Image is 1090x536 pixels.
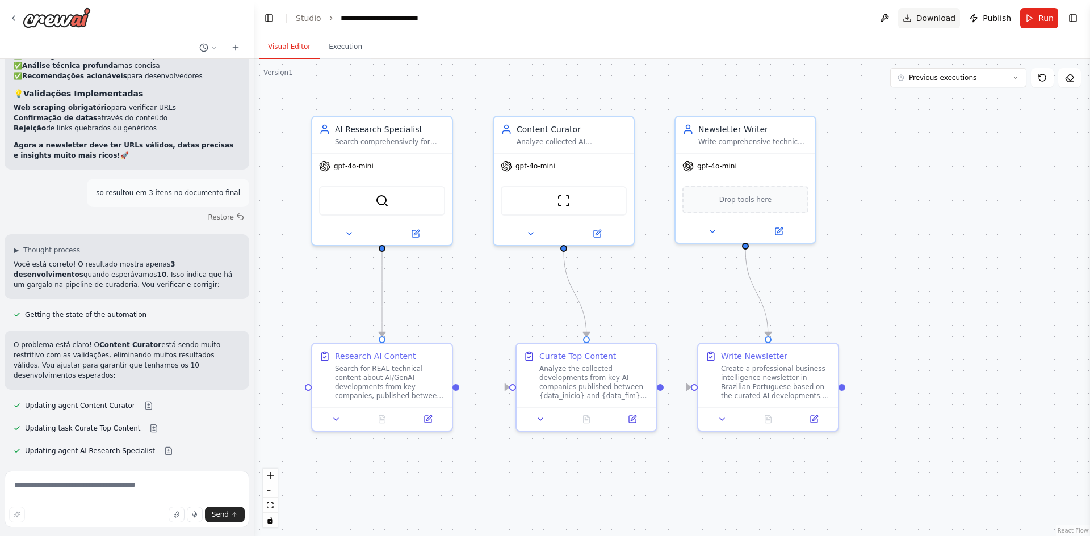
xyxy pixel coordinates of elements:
strong: Recomendações acionáveis [22,72,127,80]
div: Newsletter WriterWrite comprehensive technical newsletters about AI/GenAI developments for busine... [674,116,816,244]
li: para verificar URLs [14,103,240,113]
button: Run [1020,8,1058,28]
g: Edge from e6186b1e-13a9-444e-8e07-55cc90813d41 to 168132e4-87d5-4139-a22d-48aeae710e8e [740,250,774,336]
span: Download [916,12,956,24]
button: fit view [263,498,278,513]
div: Research AI ContentSearch for REAL technical content about AI/GenAI developments from key compani... [311,343,453,432]
button: Switch to previous chat [195,41,222,54]
span: gpt-4o-mini [334,162,374,171]
div: React Flow controls [263,469,278,527]
button: Start a new chat [227,41,245,54]
button: Improve this prompt [9,507,25,522]
button: Open in side panel [794,412,833,426]
span: Updating agent AI Research Specialist [25,446,155,455]
div: Search for REAL technical content about AI/GenAI developments from key companies, published betwe... [335,364,445,400]
div: Research AI Content [335,351,416,362]
strong: Análise técnica profunda [22,62,118,70]
strong: 10 [157,271,167,278]
div: Curate Top Content [539,351,616,362]
img: SerperDevTool [375,194,389,208]
span: Publish [983,12,1011,24]
span: Previous executions [909,73,976,82]
div: Write NewsletterCreate a professional business intelligence newsletter in Brazilian Portuguese ba... [697,343,839,432]
button: Visual Editor [259,35,320,59]
strong: Content Curator [99,341,161,349]
button: ▶Thought process [14,246,80,255]
button: Publish [965,8,1016,28]
button: Show right sidebar [1065,10,1081,26]
div: Newsletter Writer [698,124,808,135]
button: Send [205,507,245,522]
li: através do conteúdo [14,113,240,123]
button: Open in side panel [565,227,629,240]
div: Analyze the collected developments from key AI companies published between {data_inicio} and {dat... [539,364,649,400]
h3: 💡 [14,88,240,99]
g: Edge from 975dc3dd-c090-4adf-8e87-15b7cd624ff8 to cf772b1c-7208-41d1-af6e-6cffe72966cf [376,252,388,336]
strong: Rejeição [14,124,46,132]
div: Write Newsletter [721,351,787,362]
span: Updating agent Content Curator [25,401,135,410]
div: Content Curator [517,124,627,135]
p: Você está correto! O resultado mostra apenas quando esperávamos . Isso indica que há um gargalo n... [14,259,240,290]
div: Search comprehensively for AI/GenAI developments published between {data_inicio} and {data_fim}. ... [335,137,445,146]
g: Edge from cf772b1c-7208-41d1-af6e-6cffe72966cf to 0ed79611-c564-4086-b248-4d79c147586c [459,382,509,393]
li: ✅ para desenvolvedores [14,71,240,81]
div: Version 1 [263,68,293,77]
span: Drop tools here [719,194,772,205]
button: Open in side panel [613,412,652,426]
div: Curate Top ContentAnalyze the collected developments from key AI companies published between {dat... [515,343,657,432]
nav: breadcrumb [296,12,446,24]
div: Content CuratorAnalyze collected AI developments published between {data_inicio} and {data_fim} a... [493,116,635,246]
button: zoom in [263,469,278,483]
a: React Flow attribution [1058,527,1088,534]
button: Execution [320,35,371,59]
strong: Validações Implementadas [23,89,143,98]
p: O problema está claro! O está sendo muito restritivo com as validações, eliminando muitos resulta... [14,340,240,381]
button: Click to speak your automation idea [187,507,203,522]
button: zoom out [263,483,278,498]
img: Logo [23,7,91,28]
img: ScrapeWebsiteTool [557,194,571,208]
g: Edge from 0ed79611-c564-4086-b248-4d79c147586c to 168132e4-87d5-4139-a22d-48aeae710e8e [664,382,691,393]
span: Run [1038,12,1054,24]
strong: Confirmação de datas [14,114,97,122]
li: de links quebrados ou genéricos [14,123,240,133]
span: Updating task Curate Top Content [25,424,140,433]
div: AI Research Specialist [335,124,445,135]
button: No output available [744,412,793,426]
a: Studio [296,14,321,23]
span: gpt-4o-mini [515,162,555,171]
button: No output available [358,412,406,426]
span: Thought process [23,246,80,255]
p: so resultou em 3 itens no documento final [96,188,240,198]
button: Open in side panel [747,225,811,238]
div: Write comprehensive technical newsletters about AI/GenAI developments for business professionals.... [698,137,808,146]
div: AI Research SpecialistSearch comprehensively for AI/GenAI developments published between {data_in... [311,116,453,246]
span: gpt-4o-mini [697,162,737,171]
span: Send [212,510,229,519]
strong: Agora a newsletter deve ter URLs válidos, datas precisas e insights muito mais ricos! [14,141,233,159]
button: Restore [203,209,249,225]
button: Open in side panel [383,227,447,240]
span: Getting the state of the automation [25,310,146,319]
button: Hide left sidebar [261,10,277,26]
button: Upload files [169,507,185,522]
button: Previous executions [890,68,1026,87]
li: ✅ mas concisa [14,61,240,71]
span: ▶ [14,246,19,255]
div: Create a professional business intelligence newsletter in Brazilian Portuguese based on the curat... [721,364,831,400]
strong: Web scraping obrigatório [14,104,111,112]
p: 🚀 [14,140,240,161]
button: Open in side panel [408,412,447,426]
button: Download [898,8,961,28]
g: Edge from b07535fd-9d84-4a7f-be88-8763d629e684 to 0ed79611-c564-4086-b248-4d79c147586c [558,252,592,336]
button: toggle interactivity [263,513,278,527]
div: Analyze collected AI developments published between {data_inicio} and {data_fim} and select the t... [517,137,627,146]
button: No output available [563,412,611,426]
